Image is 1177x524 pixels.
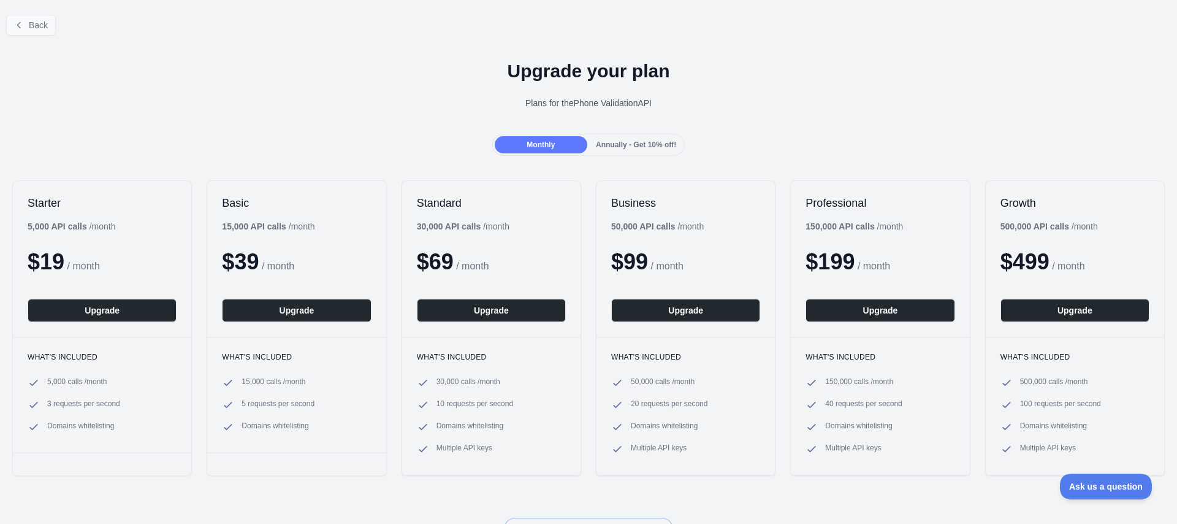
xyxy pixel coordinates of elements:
div: / month [611,220,704,233]
div: / month [417,220,509,233]
iframe: Toggle Customer Support [1060,474,1152,499]
b: 50,000 API calls [611,222,676,231]
div: / month [806,220,903,233]
b: 150,000 API calls [806,222,874,231]
b: 30,000 API calls [417,222,481,231]
span: $ 99 [611,249,648,274]
h2: Standard [417,196,566,210]
span: $ 199 [806,249,855,274]
h2: Professional [806,196,954,210]
h2: Business [611,196,760,210]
